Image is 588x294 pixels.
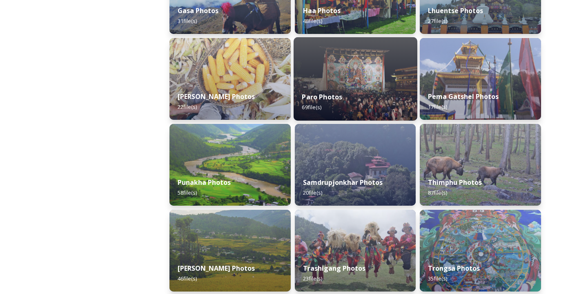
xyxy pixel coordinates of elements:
[302,92,342,101] strong: Paro Photos
[178,6,218,15] strong: Gasa Photos
[303,264,365,273] strong: Trashigang Photos
[169,210,291,292] img: Teaser%2520image-%2520Dzo%2520ngkhag.jpg
[303,178,383,187] strong: Samdrupjonkhar Photos
[428,92,499,101] strong: Pema Gatshel Photos
[302,103,321,111] span: 69 file(s)
[295,210,416,292] img: sakteng%2520festival.jpg
[178,178,231,187] strong: Punakha Photos
[420,210,541,292] img: trongsadzong5.jpg
[178,103,197,110] span: 22 file(s)
[178,264,255,273] strong: [PERSON_NAME] Photos
[420,124,541,206] img: Takin3%282%29.jpg
[178,92,255,101] strong: [PERSON_NAME] Photos
[428,189,447,196] span: 87 file(s)
[428,178,482,187] strong: Thimphu Photos
[428,17,447,25] span: 27 file(s)
[428,6,483,15] strong: Lhuentse Photos
[178,189,197,196] span: 58 file(s)
[303,275,322,282] span: 23 file(s)
[178,17,197,25] span: 31 file(s)
[295,124,416,206] img: visit%2520tengyezin%2520drawa%2520goenpa.jpg
[428,103,447,110] span: 17 file(s)
[294,37,417,121] img: parofestivals%2520teaser.jpg
[303,6,341,15] strong: Haa Photos
[303,189,322,196] span: 20 file(s)
[169,124,291,206] img: dzo1.jpg
[303,17,322,25] span: 48 file(s)
[428,264,480,273] strong: Trongsa Photos
[169,38,291,120] img: mongar5.jpg
[420,38,541,120] img: Festival%2520Header.jpg
[428,275,447,282] span: 35 file(s)
[178,275,197,282] span: 46 file(s)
